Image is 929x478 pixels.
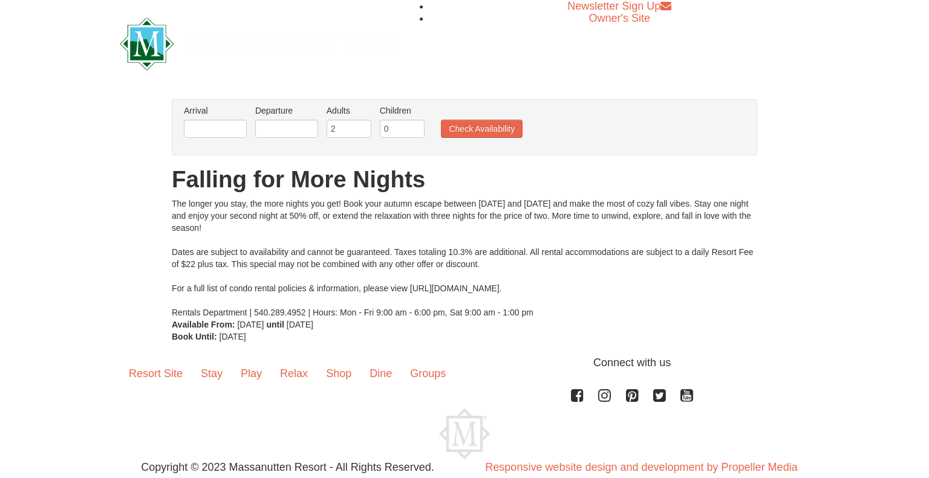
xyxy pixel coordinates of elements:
[439,409,490,459] img: Massanutten Resort Logo
[192,355,232,392] a: Stay
[120,355,192,392] a: Resort Site
[317,355,360,392] a: Shop
[255,105,318,117] label: Departure
[271,355,317,392] a: Relax
[237,320,264,329] span: [DATE]
[232,355,271,392] a: Play
[360,355,401,392] a: Dine
[120,28,397,56] a: Massanutten Resort
[287,320,313,329] span: [DATE]
[172,320,235,329] strong: Available From:
[220,332,246,341] span: [DATE]
[172,198,757,318] div: The longer you stay, the more nights you get! Book your autumn escape between [DATE] and [DATE] a...
[266,320,284,329] strong: until
[327,105,371,117] label: Adults
[589,12,650,24] a: Owner's Site
[172,167,757,192] h1: Falling for More Nights
[184,105,247,117] label: Arrival
[120,18,397,70] img: Massanutten Resort Logo
[401,355,455,392] a: Groups
[172,332,217,341] strong: Book Until:
[120,355,809,371] p: Connect with us
[441,120,523,138] button: Check Availability
[380,105,425,117] label: Children
[111,459,464,476] p: Copyright © 2023 Massanutten Resort - All Rights Reserved.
